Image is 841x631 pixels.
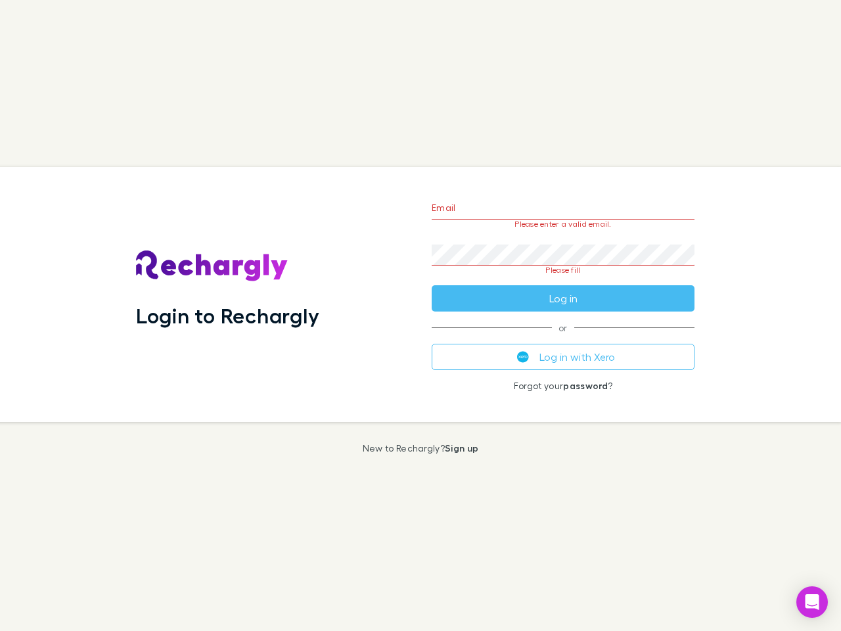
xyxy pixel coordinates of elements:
img: Rechargly's Logo [136,250,288,282]
div: Open Intercom Messenger [796,586,828,618]
span: or [432,327,694,328]
button: Log in with Xero [432,344,694,370]
h1: Login to Rechargly [136,303,319,328]
p: Forgot your ? [432,381,694,391]
img: Xero's logo [517,351,529,363]
p: Please fill [432,266,694,275]
p: New to Rechargly? [363,443,479,454]
p: Please enter a valid email. [432,220,694,229]
a: Sign up [445,442,478,454]
button: Log in [432,285,694,312]
a: password [563,380,608,391]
